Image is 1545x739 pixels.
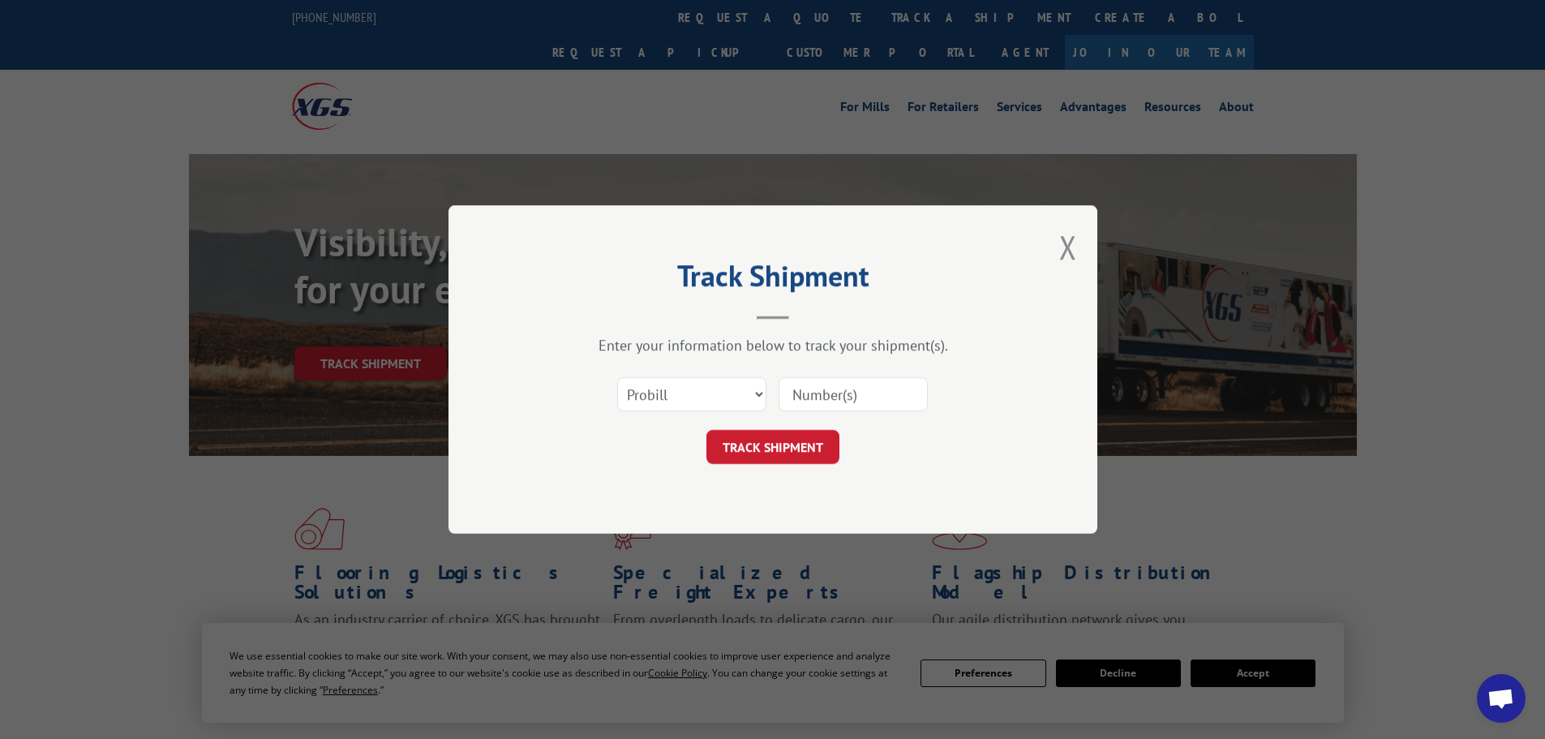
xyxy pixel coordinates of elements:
input: Number(s) [779,377,928,411]
h2: Track Shipment [530,264,1016,295]
div: Enter your information below to track your shipment(s). [530,336,1016,354]
button: Close modal [1059,226,1077,269]
button: TRACK SHIPMENT [706,430,839,464]
div: Open chat [1477,674,1526,723]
